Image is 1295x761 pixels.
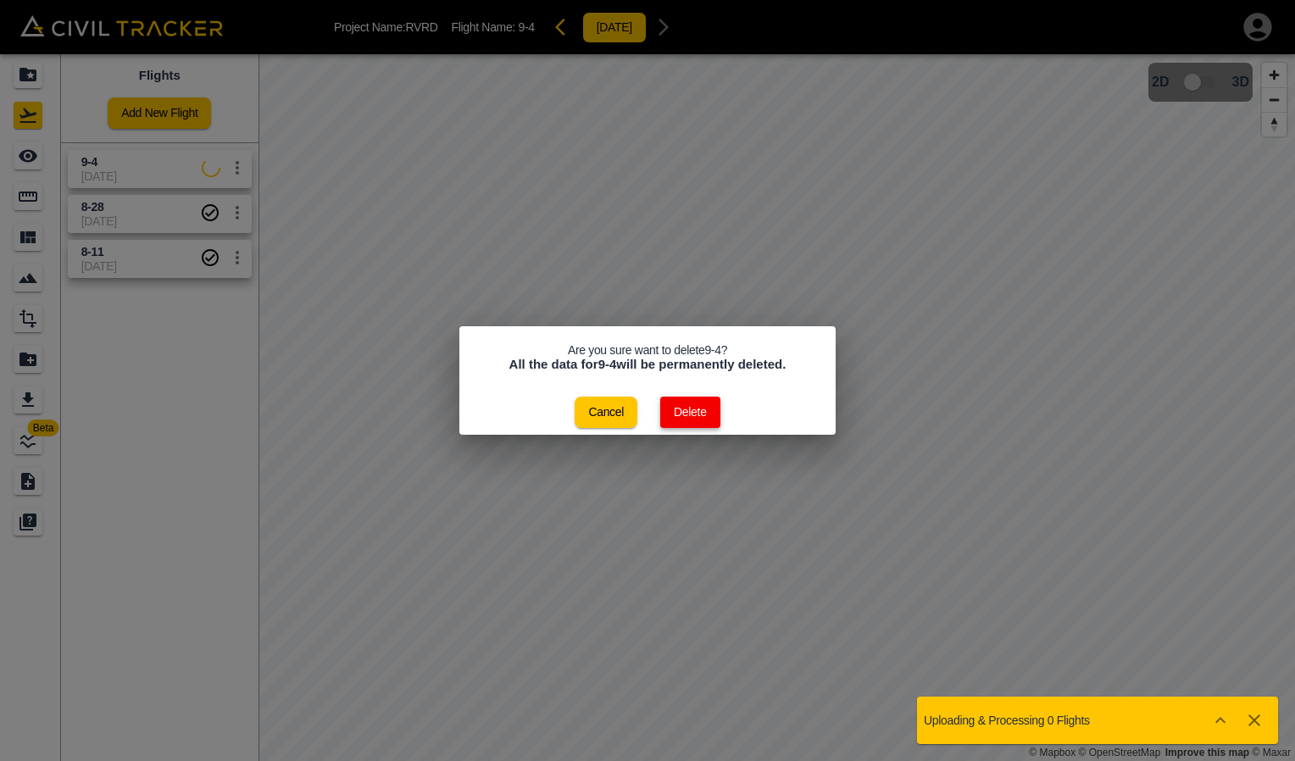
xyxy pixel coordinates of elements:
[660,397,720,428] button: Delete
[1203,703,1237,737] button: Show more
[575,397,637,428] button: Cancel
[924,714,1090,727] p: Uploading & Processing 0 Flights
[480,357,815,373] h4: All the data for 9-4 will be permanently deleted.
[480,343,815,357] p: Are you sure want to delete 9-4 ?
